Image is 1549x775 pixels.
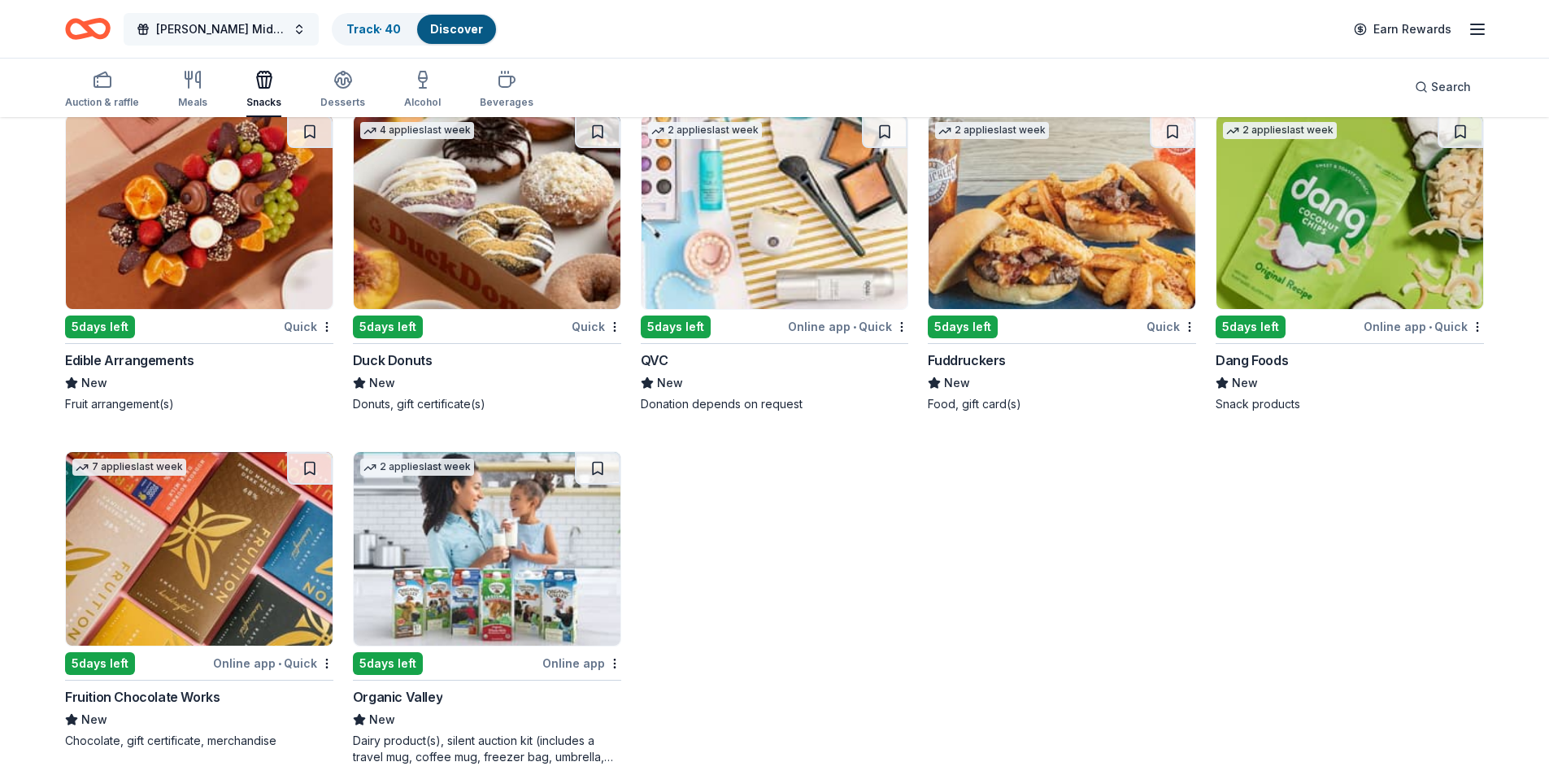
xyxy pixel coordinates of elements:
[354,115,620,309] img: Image for Duck Donuts
[66,452,333,646] img: Image for Fruition Chocolate Works
[404,63,441,117] button: Alcohol
[853,320,856,333] span: •
[1216,115,1483,309] img: Image for Dang Foods
[1216,396,1484,412] div: Snack products
[648,122,762,139] div: 2 applies last week
[1147,316,1196,337] div: Quick
[320,63,365,117] button: Desserts
[1223,122,1337,139] div: 2 applies last week
[657,373,683,393] span: New
[332,13,498,46] button: Track· 40Discover
[81,710,107,729] span: New
[928,350,1006,370] div: Fuddruckers
[360,122,474,139] div: 4 applies last week
[353,350,433,370] div: Duck Donuts
[346,22,401,36] a: Track· 40
[1216,115,1484,412] a: Image for Dang Foods2 applieslast week5days leftOnline app•QuickDang FoodsNewSnack products
[65,63,139,117] button: Auction & raffle
[944,373,970,393] span: New
[642,115,908,309] img: Image for QVC
[480,63,533,117] button: Beverages
[928,396,1196,412] div: Food, gift card(s)
[353,316,423,338] div: 5 days left
[1232,373,1258,393] span: New
[1216,316,1286,338] div: 5 days left
[81,373,107,393] span: New
[1344,15,1461,44] a: Earn Rewards
[935,122,1049,139] div: 2 applies last week
[542,653,621,673] div: Online app
[353,652,423,675] div: 5 days left
[178,96,207,109] div: Meals
[1216,350,1288,370] div: Dang Foods
[65,687,220,707] div: Fruition Chocolate Works
[284,316,333,337] div: Quick
[641,350,668,370] div: QVC
[641,396,909,412] div: Donation depends on request
[369,373,395,393] span: New
[354,452,620,646] img: Image for Organic Valley
[641,115,909,412] a: Image for QVC2 applieslast week5days leftOnline app•QuickQVCNewDonation depends on request
[65,451,333,749] a: Image for Fruition Chocolate Works7 applieslast week5days leftOnline app•QuickFruition Chocolate ...
[1364,316,1484,337] div: Online app Quick
[65,96,139,109] div: Auction & raffle
[65,733,333,749] div: Chocolate, gift certificate, merchandise
[788,316,908,337] div: Online app Quick
[213,653,333,673] div: Online app Quick
[928,115,1196,412] a: Image for Fuddruckers 2 applieslast week5days leftQuickFuddruckersNewFood, gift card(s)
[65,396,333,412] div: Fruit arrangement(s)
[404,96,441,109] div: Alcohol
[353,687,442,707] div: Organic Valley
[65,10,111,48] a: Home
[1431,77,1471,97] span: Search
[178,63,207,117] button: Meals
[1429,320,1432,333] span: •
[66,115,333,309] img: Image for Edible Arrangements
[353,733,621,765] div: Dairy product(s), silent auction kit (includes a travel mug, coffee mug, freezer bag, umbrella, m...
[360,459,474,476] div: 2 applies last week
[246,96,281,109] div: Snacks
[65,316,135,338] div: 5 days left
[65,350,194,370] div: Edible Arrangements
[572,316,621,337] div: Quick
[278,657,281,670] span: •
[65,115,333,412] a: Image for Edible Arrangements5days leftQuickEdible ArrangementsNewFruit arrangement(s)
[353,115,621,412] a: Image for Duck Donuts4 applieslast week5days leftQuickDuck DonutsNewDonuts, gift certificate(s)
[65,652,135,675] div: 5 days left
[353,451,621,765] a: Image for Organic Valley2 applieslast week5days leftOnline appOrganic ValleyNewDairy product(s), ...
[641,316,711,338] div: 5 days left
[1402,71,1484,103] button: Search
[72,459,186,476] div: 7 applies last week
[430,22,483,36] a: Discover
[480,96,533,109] div: Beverages
[246,63,281,117] button: Snacks
[124,13,319,46] button: [PERSON_NAME] Middle School Student PTA Meetings
[369,710,395,729] span: New
[928,316,998,338] div: 5 days left
[929,115,1195,309] img: Image for Fuddruckers
[353,396,621,412] div: Donuts, gift certificate(s)
[156,20,286,39] span: [PERSON_NAME] Middle School Student PTA Meetings
[320,96,365,109] div: Desserts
